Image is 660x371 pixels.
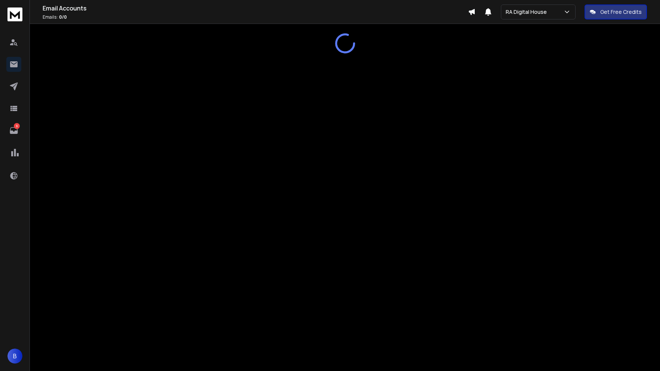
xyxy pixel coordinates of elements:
[506,8,550,16] p: RA Digital House
[7,349,22,364] button: B
[585,4,647,19] button: Get Free Credits
[43,4,468,13] h1: Email Accounts
[6,123,21,138] a: 9
[43,14,468,20] p: Emails :
[600,8,642,16] p: Get Free Credits
[7,7,22,21] img: logo
[14,123,20,129] p: 9
[59,14,67,20] span: 0 / 0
